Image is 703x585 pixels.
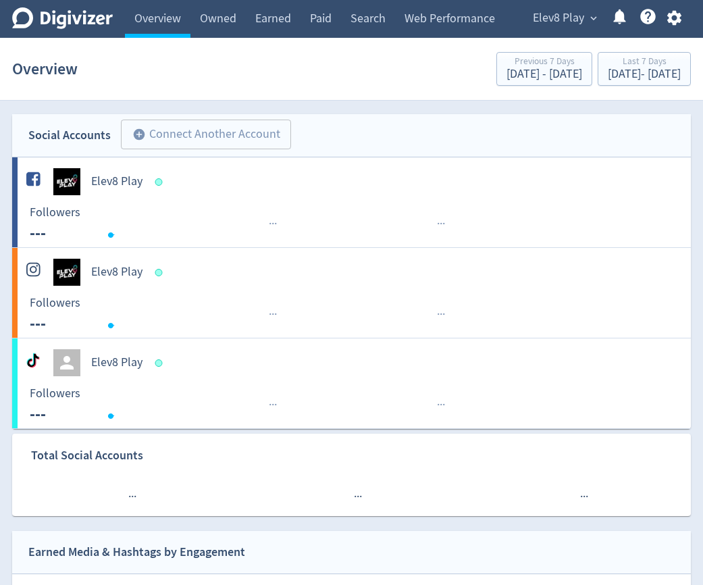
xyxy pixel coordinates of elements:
[12,157,691,247] a: Elev8 Play undefinedElev8 Play Followers --- Followers --- ······
[269,397,271,413] span: ·
[506,57,582,68] div: Previous 7 Days
[442,215,445,232] span: ·
[359,488,362,505] span: ·
[23,206,226,242] svg: Followers ---
[23,297,226,332] svg: Followers ---
[91,174,142,190] h5: Elev8 Play
[132,128,146,141] span: add_circle
[357,488,359,505] span: ·
[442,397,445,413] span: ·
[528,7,600,29] button: Elev8 Play
[12,338,691,428] a: Elev8 Play Followers --- Followers --- ······
[274,306,277,323] span: ·
[440,215,442,232] span: ·
[598,52,691,86] button: Last 7 Days[DATE]- [DATE]
[274,397,277,413] span: ·
[91,355,142,371] h5: Elev8 Play
[585,488,588,505] span: ·
[442,306,445,323] span: ·
[506,68,582,80] div: [DATE] - [DATE]
[155,178,167,186] span: Data last synced: 22 Aug 2025, 8:02am (AEST)
[440,397,442,413] span: ·
[12,47,78,91] h1: Overview
[608,68,681,80] div: [DATE] - [DATE]
[12,248,691,338] a: Elev8 Play undefinedElev8 Play Followers --- Followers --- ······
[155,359,167,367] span: Data last synced: 22 Aug 2025, 12:01am (AEST)
[131,488,134,505] span: ·
[28,126,111,145] div: Social Accounts
[440,306,442,323] span: ·
[269,215,271,232] span: ·
[533,7,584,29] span: Elev8 Play
[437,397,440,413] span: ·
[23,387,226,423] svg: Followers ---
[496,52,592,86] button: Previous 7 Days[DATE] - [DATE]
[588,12,600,24] span: expand_more
[437,306,440,323] span: ·
[128,488,131,505] span: ·
[53,168,80,195] img: Elev8 Play undefined
[53,259,80,286] img: Elev8 Play undefined
[91,264,142,280] h5: Elev8 Play
[580,488,583,505] span: ·
[608,57,681,68] div: Last 7 Days
[121,120,291,149] button: Connect Another Account
[134,488,136,505] span: ·
[31,434,697,478] div: Total Social Accounts
[28,542,245,562] div: Earned Media & Hashtags by Engagement
[271,215,274,232] span: ·
[271,306,274,323] span: ·
[271,397,274,413] span: ·
[437,215,440,232] span: ·
[274,215,277,232] span: ·
[111,122,291,149] a: Connect Another Account
[354,488,357,505] span: ·
[269,306,271,323] span: ·
[583,488,585,505] span: ·
[155,269,167,276] span: Data last synced: 22 Aug 2025, 8:02am (AEST)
